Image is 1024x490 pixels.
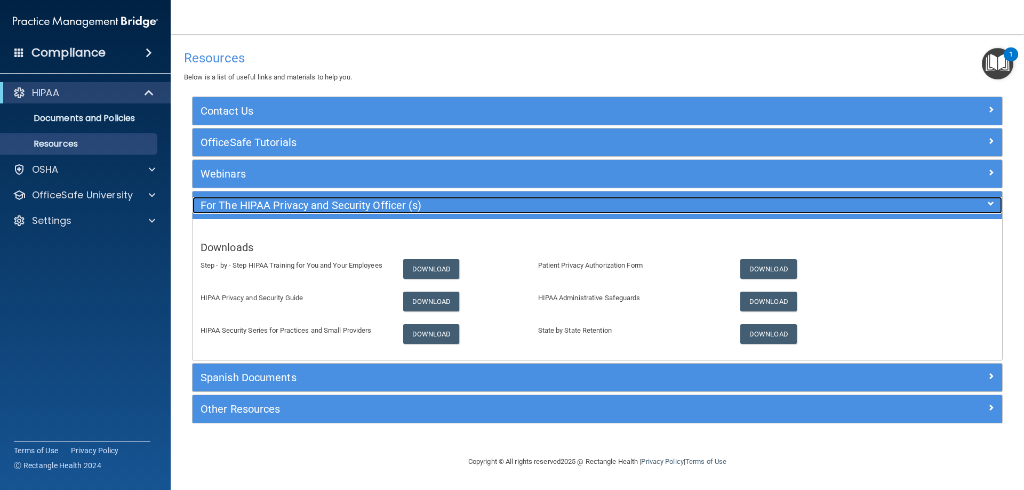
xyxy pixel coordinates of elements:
h5: For The HIPAA Privacy and Security Officer (s) [201,199,792,211]
a: Privacy Policy [71,445,119,456]
a: OSHA [13,163,155,176]
div: 1 [1009,54,1013,68]
p: HIPAA Administrative Safeguards [538,292,725,304]
a: Terms of Use [14,445,58,456]
h4: Resources [184,51,1011,65]
a: Settings [13,214,155,227]
a: Download [403,259,460,279]
a: Spanish Documents [201,369,994,386]
a: Webinars [201,165,994,182]
p: Step - by - Step HIPAA Training for You and Your Employees [201,259,387,272]
p: HIPAA Privacy and Security Guide [201,292,387,304]
img: PMB logo [13,11,158,33]
p: Settings [32,214,71,227]
h5: Other Resources [201,403,792,415]
a: For The HIPAA Privacy and Security Officer (s) [201,197,994,214]
p: OfficeSafe University [32,189,133,202]
a: OfficeSafe Tutorials [201,134,994,151]
p: Resources [7,139,153,149]
p: OSHA [32,163,59,176]
a: Privacy Policy [641,457,683,465]
a: Contact Us [201,102,994,119]
a: Download [403,292,460,311]
span: Below is a list of useful links and materials to help you. [184,73,352,81]
a: Download [740,259,797,279]
a: Other Resources [201,400,994,417]
a: Download [740,324,797,344]
a: HIPAA [13,86,155,99]
p: HIPAA [32,86,59,99]
p: State by State Retention [538,324,725,337]
a: Terms of Use [685,457,726,465]
h5: Webinars [201,168,792,180]
iframe: Drift Widget Chat Controller [971,416,1011,457]
a: Download [740,292,797,311]
h5: Spanish Documents [201,372,792,383]
p: Documents and Policies [7,113,153,124]
p: HIPAA Security Series for Practices and Small Providers [201,324,387,337]
h5: Contact Us [201,105,792,117]
a: Download [403,324,460,344]
p: Patient Privacy Authorization Form [538,259,725,272]
span: Ⓒ Rectangle Health 2024 [14,460,101,471]
h4: Compliance [31,45,106,60]
h5: OfficeSafe Tutorials [201,136,792,148]
a: OfficeSafe University [13,189,155,202]
h5: Downloads [201,242,994,253]
button: Open Resource Center, 1 new notification [982,48,1013,79]
div: Copyright © All rights reserved 2025 @ Rectangle Health | | [403,445,792,479]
